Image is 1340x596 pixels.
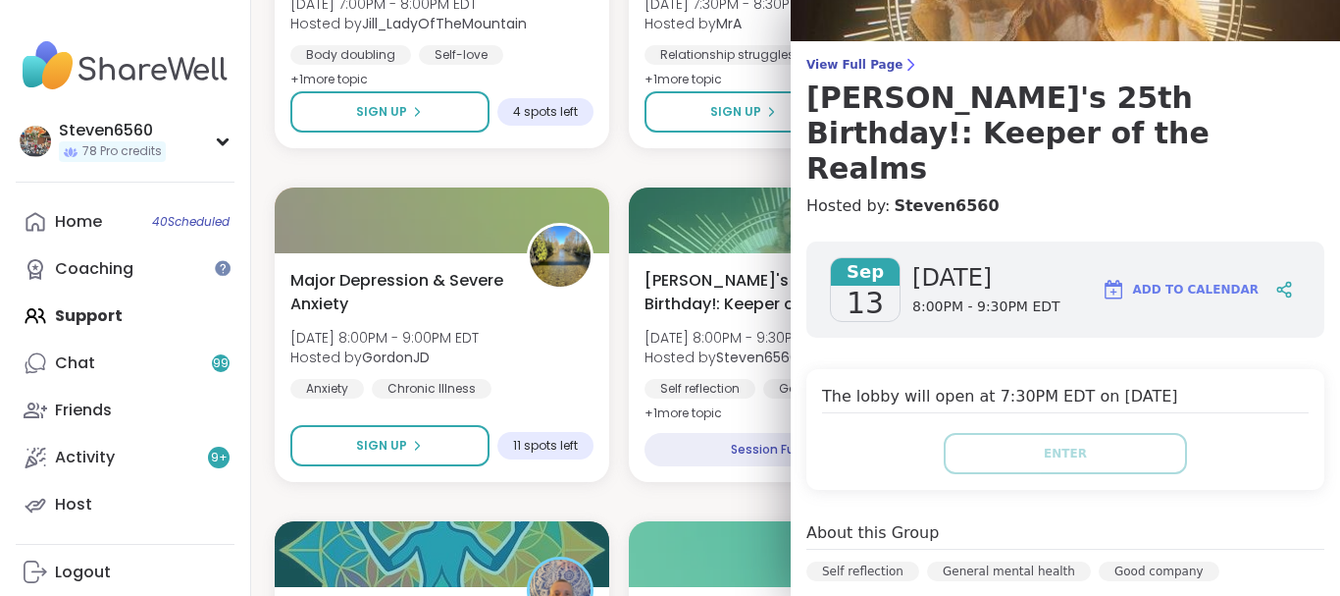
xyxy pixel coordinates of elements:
[55,494,92,515] div: Host
[16,434,234,481] a: Activity9+
[290,45,411,65] div: Body doubling
[362,14,527,33] b: Jill_LadyOfTheMountain
[59,120,166,141] div: Steven6560
[644,379,755,399] div: Self reflection
[806,194,1324,218] h4: Hosted by:
[1133,281,1259,298] span: Add to Calendar
[1102,278,1125,301] img: ShareWell Logomark
[944,433,1187,474] button: Enter
[215,260,231,276] iframe: Spotlight
[290,328,479,348] span: [DATE] 8:00PM - 9:00PM EDT
[513,104,578,120] span: 4 spots left
[55,447,115,468] div: Activity
[710,103,761,121] span: Sign Up
[806,81,1324,187] h3: [PERSON_NAME]'s 25th Birthday!: Keeper of the Realms
[894,194,999,218] a: Steven6560
[806,562,919,581] div: Self reflection
[1093,266,1267,313] button: Add to Calendar
[912,262,1060,294] span: [DATE]
[644,45,810,65] div: Relationship struggles
[55,211,102,233] div: Home
[644,269,859,316] span: [PERSON_NAME]'s 25th Birthday!: Keeper of the Realms
[16,198,234,245] a: Home40Scheduled
[362,348,430,367] b: GordonJD
[847,286,884,321] span: 13
[1099,562,1219,581] div: Good company
[356,103,407,121] span: Sign Up
[55,400,112,421] div: Friends
[644,433,889,466] div: Session Full
[419,45,503,65] div: Self-love
[644,328,832,348] span: [DATE] 8:00PM - 9:30PM EDT
[290,269,505,316] span: Major Depression & Severe Anxiety
[55,352,95,374] div: Chat
[644,91,845,133] button: Sign Up
[213,355,229,372] span: 99
[513,438,578,454] span: 11 spots left
[290,425,490,466] button: Sign Up
[55,258,133,280] div: Coaching
[1044,445,1087,462] span: Enter
[806,57,1324,187] a: View Full Page[PERSON_NAME]'s 25th Birthday!: Keeper of the Realms
[806,521,939,545] h4: About this Group
[831,258,900,286] span: Sep
[82,143,162,160] span: 78 Pro credits
[152,214,230,230] span: 40 Scheduled
[16,31,234,100] img: ShareWell Nav Logo
[356,437,407,455] span: Sign Up
[290,91,490,133] button: Sign Up
[822,385,1309,413] h4: The lobby will open at 7:30PM EDT on [DATE]
[716,14,742,33] b: MrA
[530,226,591,287] img: GordonJD
[290,14,527,33] span: Hosted by
[16,481,234,528] a: Host
[290,379,364,399] div: Anxiety
[16,387,234,434] a: Friends
[806,57,1324,73] span: View Full Page
[644,14,829,33] span: Hosted by
[912,298,1060,317] span: 8:00PM - 9:30PM EDT
[927,562,1091,581] div: General mental health
[55,562,111,583] div: Logout
[290,348,479,367] span: Hosted by
[20,126,51,157] img: Steven6560
[16,245,234,293] a: Coaching
[716,348,799,367] b: Steven6560
[763,379,929,399] div: General mental health
[211,450,228,466] span: 9 +
[372,379,491,399] div: Chronic Illness
[644,348,832,367] span: Hosted by
[16,549,234,596] a: Logout
[16,340,234,387] a: Chat99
